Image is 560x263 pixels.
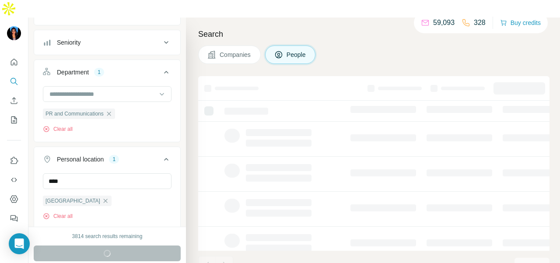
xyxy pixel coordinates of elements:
[7,210,21,226] button: Feedback
[220,50,252,59] span: Companies
[198,28,549,40] h4: Search
[7,26,21,40] img: Avatar
[57,68,89,77] div: Department
[7,153,21,168] button: Use Surfe on LinkedIn
[7,54,21,70] button: Quick start
[94,68,104,76] div: 1
[43,212,73,220] button: Clear all
[9,233,30,254] div: Open Intercom Messenger
[7,191,21,207] button: Dashboard
[474,18,486,28] p: 328
[34,62,180,86] button: Department1
[45,197,100,205] span: [GEOGRAPHIC_DATA]
[109,155,119,163] div: 1
[7,172,21,188] button: Use Surfe API
[500,17,541,29] button: Buy credits
[433,18,455,28] p: 59,093
[72,232,143,240] div: 3814 search results remaining
[57,38,80,47] div: Seniority
[43,125,73,133] button: Clear all
[34,149,180,173] button: Personal location1
[57,155,104,164] div: Personal location
[7,112,21,128] button: My lists
[45,110,104,118] span: PR and Communications
[34,32,180,53] button: Seniority
[7,93,21,109] button: Enrich CSV
[7,74,21,89] button: Search
[287,50,307,59] span: People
